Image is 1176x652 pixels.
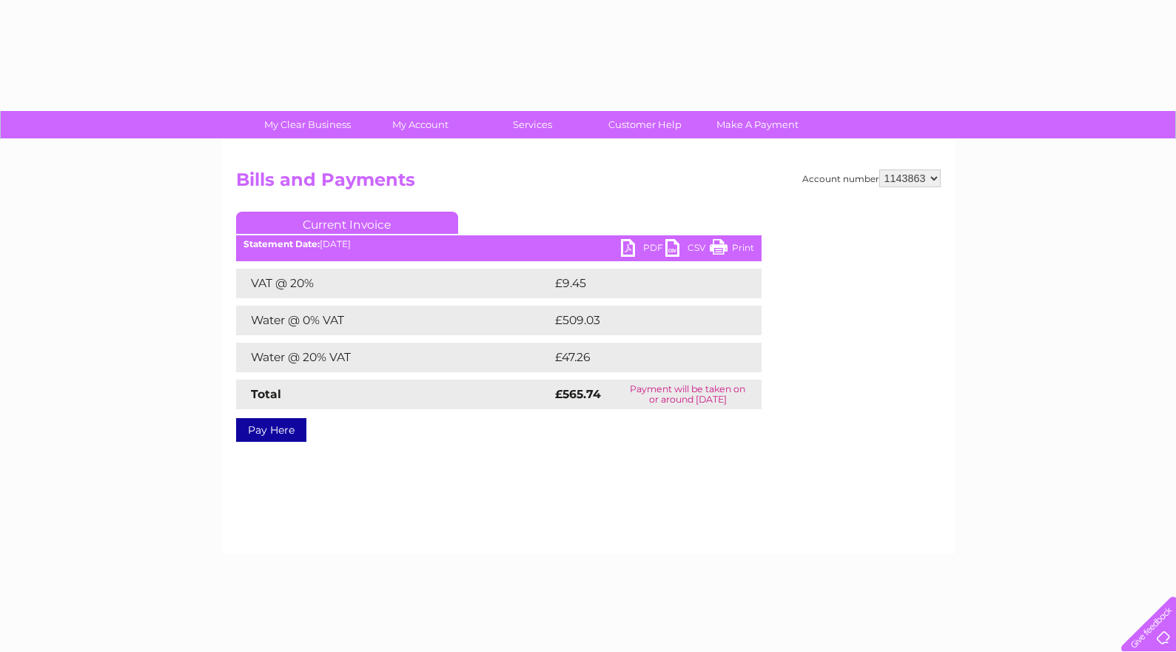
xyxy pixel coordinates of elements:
[236,418,306,442] a: Pay Here
[696,111,819,138] a: Make A Payment
[236,343,551,372] td: Water @ 20% VAT
[246,111,369,138] a: My Clear Business
[621,239,665,261] a: PDF
[802,169,941,187] div: Account number
[551,343,730,372] td: £47.26
[551,269,728,298] td: £9.45
[584,111,706,138] a: Customer Help
[236,306,551,335] td: Water @ 0% VAT
[243,238,320,249] b: Statement Date:
[359,111,481,138] a: My Account
[251,387,281,401] strong: Total
[236,212,458,234] a: Current Invoice
[236,169,941,198] h2: Bills and Payments
[236,269,551,298] td: VAT @ 20%
[665,239,710,261] a: CSV
[471,111,594,138] a: Services
[551,306,736,335] td: £509.03
[614,380,761,409] td: Payment will be taken on or around [DATE]
[236,239,762,249] div: [DATE]
[555,387,601,401] strong: £565.74
[710,239,754,261] a: Print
